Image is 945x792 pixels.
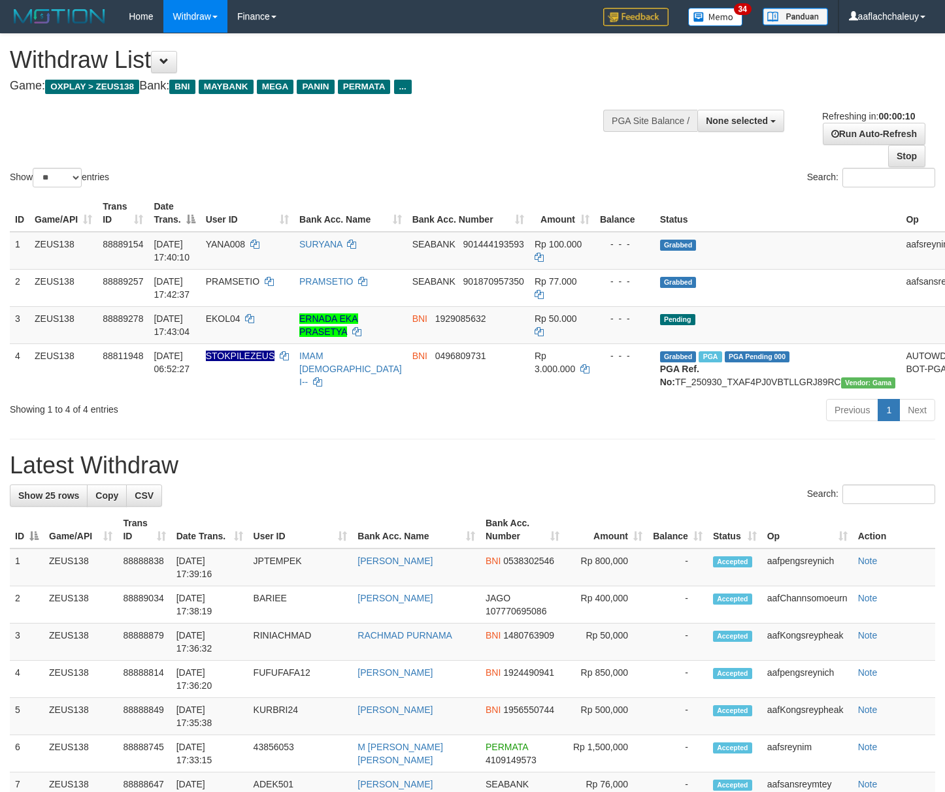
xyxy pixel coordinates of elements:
[412,351,427,361] span: BNI
[535,351,575,374] span: Rp 3.000.000
[248,735,353,772] td: 43856053
[412,313,427,324] span: BNI
[103,313,143,324] span: 88889278
[10,484,88,507] a: Show 25 rows
[841,377,896,388] span: Vendor URL: https://trx31.1velocity.biz
[565,698,648,735] td: Rp 500,000
[10,343,29,394] td: 4
[858,593,878,603] a: Note
[294,195,407,232] th: Bank Acc. Name: activate to sort column ascending
[648,511,708,548] th: Balance: activate to sort column ascending
[713,594,752,605] span: Accepted
[103,239,143,249] span: 88889154
[118,661,171,698] td: 88888814
[595,195,655,232] th: Balance
[725,351,790,362] span: PGA Pending
[486,705,501,715] span: BNI
[535,313,577,324] span: Rp 50.000
[299,313,357,337] a: ERNADA EKA PRASETYA
[248,624,353,661] td: RINIACHMAD
[33,168,82,187] select: Showentries
[10,735,44,772] td: 6
[248,548,353,586] td: JPTEMPEK
[171,698,248,735] td: [DATE] 17:35:38
[10,624,44,661] td: 3
[44,698,118,735] td: ZEUS138
[648,624,708,661] td: -
[10,511,44,548] th: ID: activate to sort column descending
[486,606,546,616] span: Copy 107770695086 to clipboard
[565,661,648,698] td: Rp 850,000
[858,667,878,678] a: Note
[10,168,109,187] label: Show entries
[503,667,554,678] span: Copy 1924490941 to clipboard
[394,80,412,94] span: ...
[103,276,143,287] span: 88889257
[357,630,452,641] a: RACHMAD PURNAMA
[858,556,878,566] a: Note
[603,8,669,26] img: Feedback.jpg
[357,705,433,715] a: [PERSON_NAME]
[154,239,190,262] span: [DATE] 17:40:10
[10,398,384,416] div: Showing 1 to 4 of 4 entries
[486,630,501,641] span: BNI
[762,661,853,698] td: aafpengsreynich
[206,313,240,324] span: EKOL04
[10,195,29,232] th: ID
[357,667,433,678] a: [PERSON_NAME]
[299,239,342,249] a: SURYANA
[822,111,915,121] span: Refreshing in:
[95,490,118,501] span: Copy
[97,195,148,232] th: Trans ID: activate to sort column ascending
[248,586,353,624] td: BARIEE
[45,80,139,94] span: OXPLAY > ZEUS138
[853,511,935,548] th: Action
[44,624,118,661] td: ZEUS138
[878,111,915,121] strong: 00:00:10
[206,276,259,287] span: PRAMSETIO
[823,123,925,145] a: Run Auto-Refresh
[503,705,554,715] span: Copy 1956550744 to clipboard
[118,548,171,586] td: 88888838
[118,735,171,772] td: 88888745
[807,168,935,187] label: Search:
[600,275,650,288] div: - - -
[103,351,143,361] span: 88811948
[529,195,595,232] th: Amount: activate to sort column ascending
[248,698,353,735] td: KURBRI24
[503,556,554,566] span: Copy 0538302546 to clipboard
[858,742,878,752] a: Note
[688,8,743,26] img: Button%20Memo.svg
[201,195,294,232] th: User ID: activate to sort column ascending
[762,735,853,772] td: aafsreynim
[486,779,529,789] span: SEABANK
[535,276,577,287] span: Rp 77.000
[352,511,480,548] th: Bank Acc. Name: activate to sort column ascending
[858,779,878,789] a: Note
[660,277,697,288] span: Grabbed
[660,240,697,251] span: Grabbed
[171,661,248,698] td: [DATE] 17:36:20
[713,556,752,567] span: Accepted
[87,484,127,507] a: Copy
[171,735,248,772] td: [DATE] 17:33:15
[10,232,29,270] td: 1
[858,630,878,641] a: Note
[826,399,878,421] a: Previous
[118,511,171,548] th: Trans ID: activate to sort column ascending
[762,586,853,624] td: aafChannsomoeurn
[171,548,248,586] td: [DATE] 17:39:16
[699,351,721,362] span: Marked by aafsreyleap
[135,490,154,501] span: CSV
[535,239,582,249] span: Rp 100.000
[899,399,935,421] a: Next
[463,276,523,287] span: Copy 901870957350 to clipboard
[503,630,554,641] span: Copy 1480763909 to clipboard
[29,343,97,394] td: ZEUS138
[10,306,29,343] td: 3
[10,548,44,586] td: 1
[435,313,486,324] span: Copy 1929085632 to clipboard
[603,110,697,132] div: PGA Site Balance /
[248,511,353,548] th: User ID: activate to sort column ascending
[655,195,901,232] th: Status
